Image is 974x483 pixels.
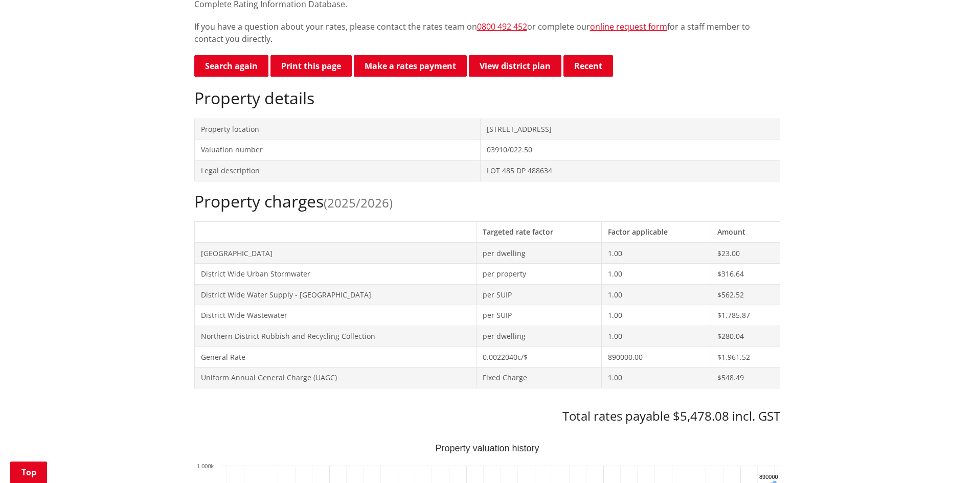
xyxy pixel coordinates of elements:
span: (2025/2026) [324,194,393,211]
th: Factor applicable [602,221,711,242]
text: 1 000k [196,463,214,469]
a: Top [10,462,47,483]
td: Legal description [194,160,480,181]
td: District Wide Wastewater [194,305,476,326]
td: Property location [194,119,480,140]
button: Recent [563,55,613,77]
td: LOT 485 DP 488634 [480,160,780,181]
td: 1.00 [602,305,711,326]
td: $316.64 [711,264,780,285]
text: 890000 [759,474,778,480]
td: $280.04 [711,326,780,347]
button: Print this page [270,55,352,77]
a: Search again [194,55,268,77]
td: [STREET_ADDRESS] [480,119,780,140]
td: 1.00 [602,243,711,264]
td: 890000.00 [602,347,711,367]
td: 0.0022040c/$ [476,347,602,367]
td: District Wide Urban Stormwater [194,264,476,285]
td: Fixed Charge [476,367,602,388]
td: District Wide Water Supply - [GEOGRAPHIC_DATA] [194,284,476,305]
a: View district plan [469,55,561,77]
td: [GEOGRAPHIC_DATA] [194,243,476,264]
h2: Property details [194,88,780,108]
td: 03910/022.50 [480,140,780,160]
td: $562.52 [711,284,780,305]
td: General Rate [194,347,476,367]
td: Northern District Rubbish and Recycling Collection [194,326,476,347]
iframe: Messenger Launcher [927,440,964,477]
td: $23.00 [711,243,780,264]
p: If you have a question about your rates, please contact the rates team on or complete our for a s... [194,20,780,45]
td: 1.00 [602,367,711,388]
td: Uniform Annual General Charge (UAGC) [194,367,476,388]
td: $1,961.52 [711,347,780,367]
td: 1.00 [602,326,711,347]
th: Amount [711,221,780,242]
th: Targeted rate factor [476,221,602,242]
a: online request form [590,21,667,32]
td: Valuation number [194,140,480,160]
td: per SUIP [476,305,602,326]
td: 1.00 [602,284,711,305]
a: Make a rates payment [354,55,467,77]
td: $1,785.87 [711,305,780,326]
td: per dwelling [476,243,602,264]
a: 0800 492 452 [477,21,527,32]
text: Property valuation history [435,443,539,453]
td: 1.00 [602,264,711,285]
h2: Property charges [194,192,780,211]
td: per dwelling [476,326,602,347]
td: $548.49 [711,367,780,388]
h3: Total rates payable $5,478.08 incl. GST [194,409,780,424]
td: per SUIP [476,284,602,305]
td: per property [476,264,602,285]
